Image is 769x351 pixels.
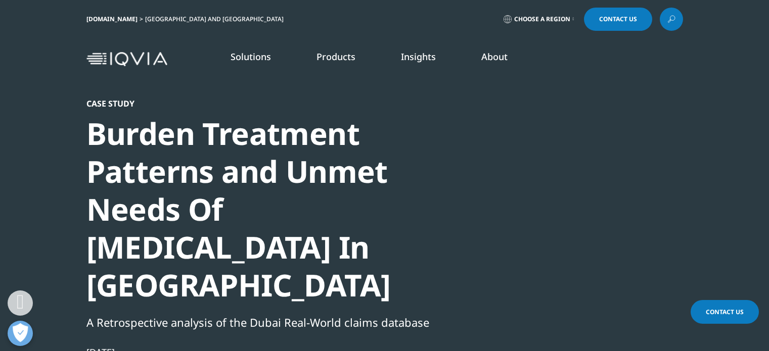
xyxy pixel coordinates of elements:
[86,98,433,109] div: Case Study
[401,51,436,63] a: Insights
[86,15,138,23] a: [DOMAIN_NAME]
[86,52,167,67] img: IQVIA Healthcare Information Technology and Pharma Clinical Research Company
[599,16,637,22] span: Contact Us
[584,8,652,31] a: Contact Us
[706,308,744,316] span: Contact Us
[691,300,759,324] a: Contact Us
[145,15,288,23] div: [GEOGRAPHIC_DATA] and [GEOGRAPHIC_DATA]
[316,51,355,63] a: Products
[481,51,508,63] a: About
[8,321,33,346] button: Open Preferences
[86,115,433,304] div: Burden Treatment Patterns and Unmet Needs Of [MEDICAL_DATA] In [GEOGRAPHIC_DATA]
[514,15,570,23] span: Choose a Region
[171,35,683,83] nav: Primary
[86,314,433,331] div: A Retrospective analysis of the Dubai Real-World claims database
[231,51,271,63] a: Solutions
